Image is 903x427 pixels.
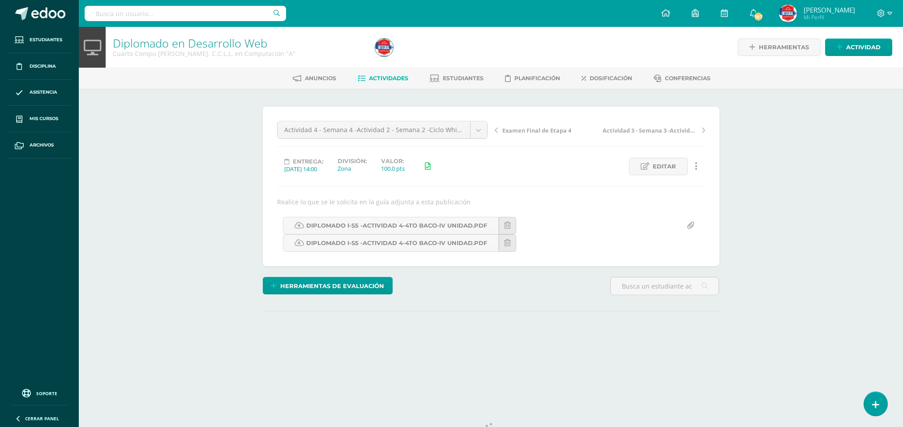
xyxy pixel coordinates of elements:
[113,49,364,58] div: Cuarto Compu Bach. C.C.L.L. en Computación 'A'
[590,75,632,82] span: Dosificación
[283,234,499,252] a: Diplomado I-S5 -Actividad 4-4TO BACO-IV Unidad.pdf
[779,4,797,22] img: 5b05793df8038e2f74dd67e63a03d3f6.png
[759,39,809,56] span: Herramientas
[665,75,710,82] span: Conferencias
[293,71,336,86] a: Anuncios
[603,126,698,134] span: Actividad 3 - Semana 3 -Actividad 2 - Semana 2 -Estructuras repetitivas o ciclos(bucles): Ciclo For
[600,125,705,134] a: Actividad 3 - Semana 3 -Actividad 2 - Semana 2 -Estructuras repetitivas o ciclos(bucles): Ciclo For
[284,121,463,138] span: Actividad 4 - Semana 4 -Actividad 2 - Semana 2 -Ciclo While, For,, Do, Arreglos (Arrays) en PHP F...
[7,106,72,132] a: Mis cursos
[753,12,763,22] span: 187
[274,198,709,206] div: Realice lo que se le solicita en la guía adjunta a esta publicación
[85,6,286,21] input: Busca un usuario...
[381,164,405,173] div: 100.0 pts
[30,115,58,122] span: Mis cursos
[804,5,855,14] span: [PERSON_NAME]
[443,75,484,82] span: Estudiantes
[293,158,323,165] span: Entrega:
[30,89,57,96] span: Asistencia
[825,39,892,56] a: Actividad
[7,27,72,53] a: Estudiantes
[375,39,393,56] img: 5b05793df8038e2f74dd67e63a03d3f6.png
[611,277,719,295] input: Busca un estudiante aquí...
[113,37,364,49] h1: Diplomado en Desarrollo Web
[30,63,56,70] span: Disciplina
[7,80,72,106] a: Asistencia
[738,39,821,56] a: Herramientas
[7,132,72,159] a: Archivos
[502,126,571,134] span: Examen Final de Etapa 4
[283,217,499,234] a: Diplomado I-S5 -Actividad 4-4TO BACO-IV Unidad.pdf
[358,71,408,86] a: Actividades
[278,121,487,138] a: Actividad 4 - Semana 4 -Actividad 2 - Semana 2 -Ciclo While, For,, Do, Arreglos (Arrays) en PHP F...
[381,158,405,164] label: Valor:
[430,71,484,86] a: Estudiantes
[25,415,59,422] span: Cerrar panel
[495,125,600,134] a: Examen Final de Etapa 4
[514,75,560,82] span: Planificación
[36,390,57,397] span: Soporte
[263,277,393,294] a: Herramientas de evaluación
[280,278,384,294] span: Herramientas de evaluación
[30,36,62,43] span: Estudiantes
[338,164,367,173] div: Zona
[654,71,710,86] a: Conferencias
[582,71,632,86] a: Dosificación
[11,387,68,399] a: Soporte
[284,165,323,173] div: [DATE] 14:00
[804,13,855,21] span: Mi Perfil
[369,75,408,82] span: Actividades
[653,158,676,175] span: Editar
[7,53,72,80] a: Disciplina
[846,39,881,56] span: Actividad
[30,142,54,149] span: Archivos
[338,158,367,164] label: División:
[113,35,267,51] a: Diplomado en Desarrollo Web
[505,71,560,86] a: Planificación
[305,75,336,82] span: Anuncios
